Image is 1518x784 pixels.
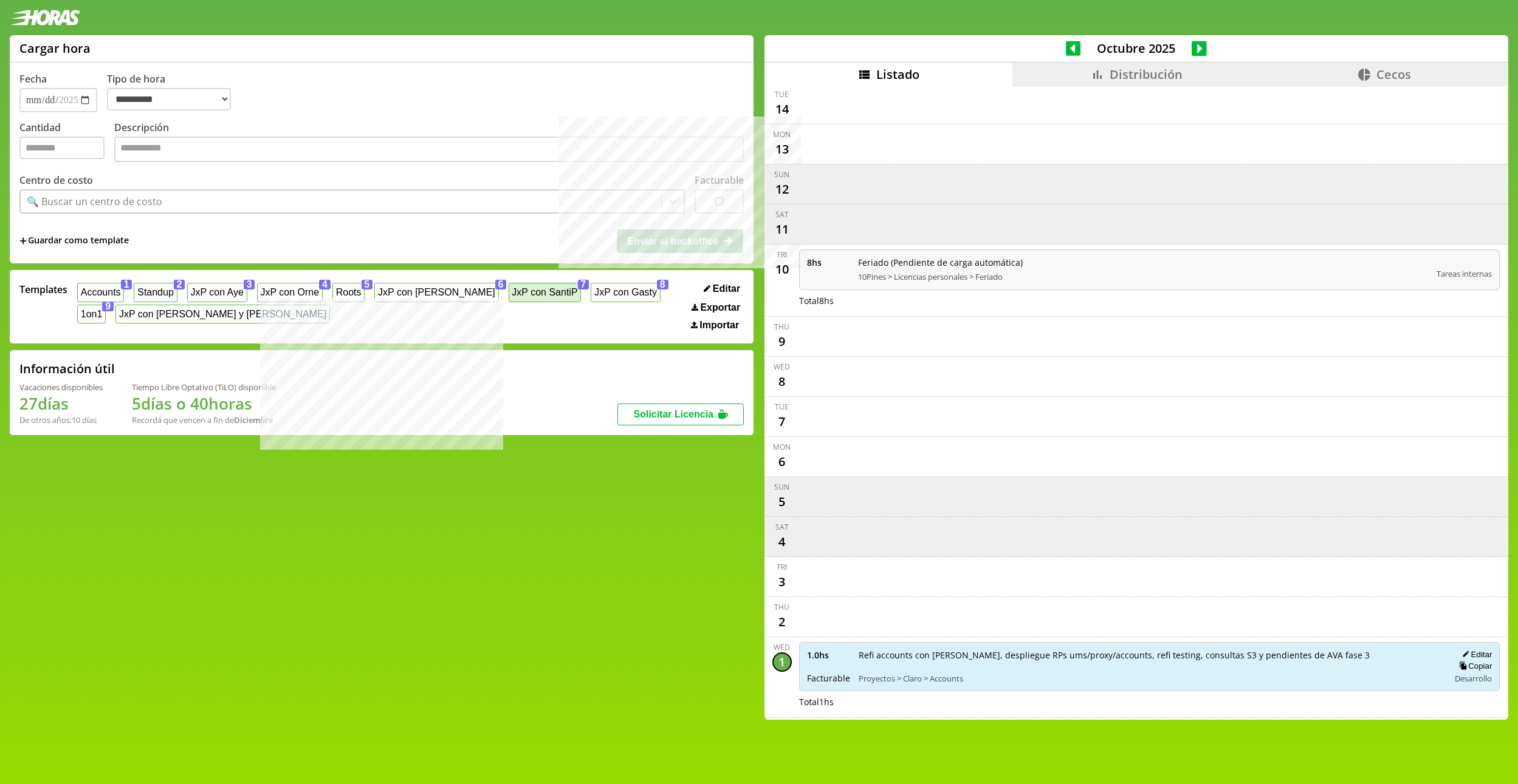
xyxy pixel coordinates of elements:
[19,174,93,187] label: Centro de costo
[114,121,744,165] label: Descripción
[77,305,106,323] button: 1on19
[777,562,787,572] div: Fri
[19,382,103,393] div: Vacaciones disponibles
[617,404,744,425] button: Solicitar Licencia
[27,195,162,208] div: 🔍 Buscar un centro de costo
[772,180,792,199] div: 12
[10,10,80,25] img: logotipo
[775,89,789,100] div: Tue
[107,88,231,110] select: Tipo de hora
[495,280,507,289] span: 6
[772,572,792,592] div: 3
[772,612,792,632] div: 2
[859,673,1441,684] span: Proyectos > Claro > Accounts
[777,249,787,260] div: Fri
[1458,649,1492,660] button: Editar
[774,362,790,372] div: Wed
[772,652,792,672] div: 1
[772,412,792,431] div: 7
[132,382,276,393] div: Tiempo Libre Optativo (TiLO) disponible
[107,72,241,112] label: Tipo de hora
[19,234,27,248] span: +
[19,360,115,377] h2: Información útil
[807,649,850,661] span: 1.0 hs
[700,283,744,295] button: Editar
[772,260,792,279] div: 10
[257,283,323,302] button: JxP con Orne4
[764,87,1508,718] div: scrollable content
[77,283,124,302] button: Accounts1
[799,295,1500,306] div: Total 8 hs
[19,393,103,414] h1: 27 días
[700,302,740,313] span: Exportar
[772,372,792,391] div: 8
[591,283,660,302] button: JxP con Gasty8
[774,642,790,652] div: Wed
[772,140,792,159] div: 13
[772,220,792,239] div: 11
[332,283,365,302] button: Roots5
[134,283,177,302] button: Standup2
[695,174,744,187] label: Facturable
[1376,66,1411,83] span: Cecos
[858,257,1429,268] span: Feriado (Pendiente de carga automática)
[1110,66,1183,83] span: Distribución
[121,280,132,289] span: 1
[772,492,792,512] div: 5
[807,257,850,268] span: 8 hs
[688,302,744,314] button: Exportar
[774,602,789,612] div: Thu
[1437,268,1492,279] span: Tareas internas
[19,72,47,86] label: Fecha
[774,169,789,180] div: Sun
[115,305,330,323] button: JxP con [PERSON_NAME] y [PERSON_NAME]
[807,672,850,684] span: Facturable
[772,100,792,119] div: 14
[772,452,792,471] div: 6
[19,283,67,296] span: Templates
[132,393,276,414] h1: 5 días o 40 horas
[772,332,792,351] div: 9
[774,482,789,492] div: Sun
[509,283,582,302] button: JxP con SantiP7
[19,121,114,165] label: Cantidad
[1455,673,1492,684] span: Desarrollo
[1080,40,1192,56] span: Octubre 2025
[774,322,789,332] div: Thu
[19,40,91,56] h1: Cargar hora
[578,280,589,289] span: 7
[799,696,1500,708] div: Total 1 hs
[657,280,668,289] span: 8
[699,320,739,331] span: Importar
[775,209,789,220] div: Sat
[773,129,791,140] div: Mon
[174,280,185,289] span: 2
[244,280,255,289] span: 3
[374,283,498,302] button: JxP con [PERSON_NAME]6
[362,280,373,289] span: 5
[319,280,331,289] span: 4
[114,137,744,162] textarea: Descripción
[858,271,1429,282] span: 10Pines > Licencias personales > Feriado
[876,66,919,83] span: Listado
[775,402,789,412] div: Tue
[234,414,273,425] b: Diciembre
[633,409,713,419] span: Solicitar Licencia
[775,522,789,532] div: Sat
[19,137,105,159] input: Cantidad
[772,532,792,552] div: 4
[859,649,1441,661] span: Refi accounts con [PERSON_NAME], despliegue RPs ums/proxy/accounts, refi testing, consultas S3 y ...
[773,442,791,452] div: Mon
[1455,661,1492,671] button: Copiar
[19,414,103,425] div: De otros años: 10 días
[713,283,740,294] span: Editar
[187,283,247,302] button: JxP con Aye3
[132,414,276,425] div: Recordá que vencen a fin de
[19,234,129,248] span: +Guardar como template
[102,302,114,311] span: 9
